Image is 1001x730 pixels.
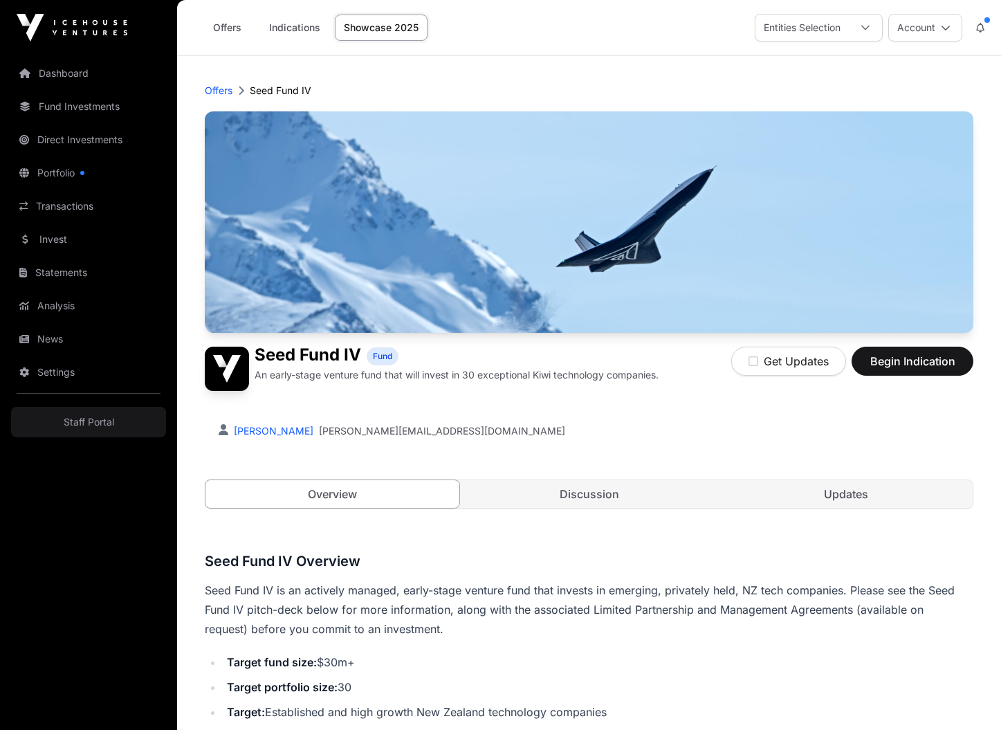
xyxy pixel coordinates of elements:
[223,653,973,672] li: $30m+
[11,357,166,387] a: Settings
[888,14,962,42] button: Account
[373,351,392,362] span: Fund
[11,91,166,122] a: Fund Investments
[11,224,166,255] a: Invest
[319,424,565,438] a: [PERSON_NAME][EMAIL_ADDRESS][DOMAIN_NAME]
[205,347,249,391] img: Seed Fund IV
[335,15,428,41] a: Showcase 2025
[255,347,361,365] h1: Seed Fund IV
[852,361,973,374] a: Begin Indication
[11,257,166,288] a: Statements
[227,680,338,694] strong: Target portfolio size:
[250,84,311,98] p: Seed Fund IV
[731,347,846,376] button: Get Updates
[205,111,973,333] img: Seed Fund IV
[755,15,849,41] div: Entities Selection
[255,368,659,382] p: An early-stage venture fund that will invest in 30 exceptional Kiwi technology companies.
[205,550,973,572] h3: Seed Fund IV Overview
[11,407,166,437] a: Staff Portal
[205,84,232,98] a: Offers
[719,480,973,508] a: Updates
[11,191,166,221] a: Transactions
[11,125,166,155] a: Direct Investments
[462,480,716,508] a: Discussion
[11,58,166,89] a: Dashboard
[199,15,255,41] a: Offers
[223,677,973,697] li: 30
[227,655,317,669] strong: Target fund size:
[260,15,329,41] a: Indications
[17,14,127,42] img: Icehouse Ventures Logo
[11,158,166,188] a: Portfolio
[869,353,956,369] span: Begin Indication
[205,581,973,639] p: Seed Fund IV is an actively managed, early-stage venture fund that invests in emerging, privately...
[852,347,973,376] button: Begin Indication
[11,291,166,321] a: Analysis
[205,480,460,509] a: Overview
[227,705,265,719] strong: Target:
[223,702,973,722] li: Established and high growth New Zealand technology companies
[11,324,166,354] a: News
[231,425,313,437] a: [PERSON_NAME]
[205,480,973,508] nav: Tabs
